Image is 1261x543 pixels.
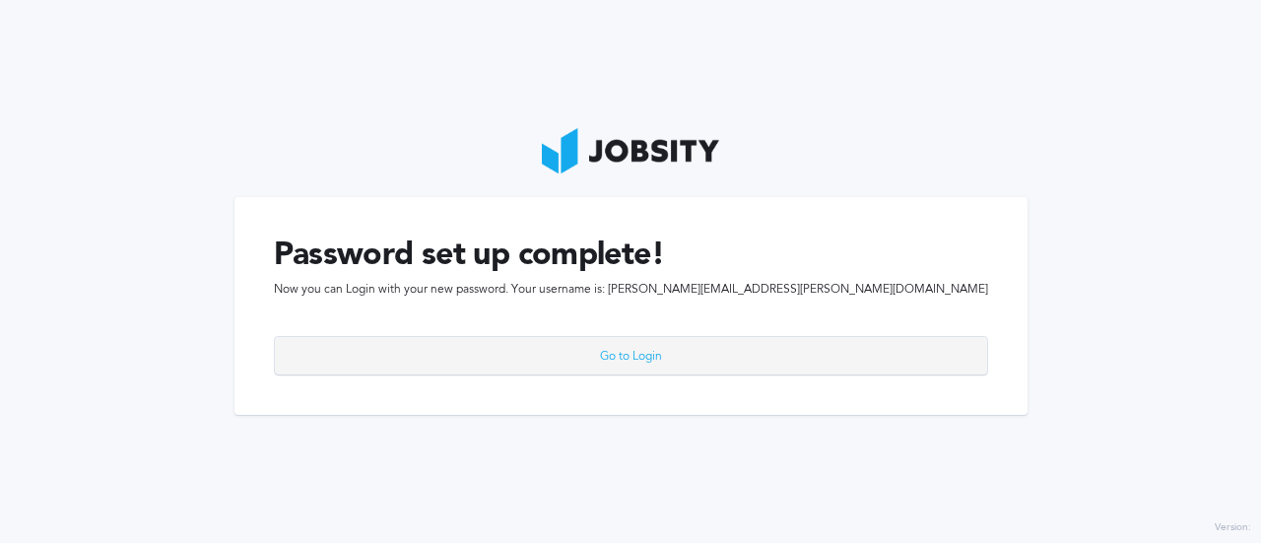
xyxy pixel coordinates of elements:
[274,283,988,297] span: Now you can Login with your new password. Your username is: [PERSON_NAME][EMAIL_ADDRESS][PERSON_N...
[1215,522,1251,534] label: Version:
[274,336,988,375] button: Go to Login
[275,337,987,376] div: Go to Login
[274,237,988,273] h1: Password set up complete!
